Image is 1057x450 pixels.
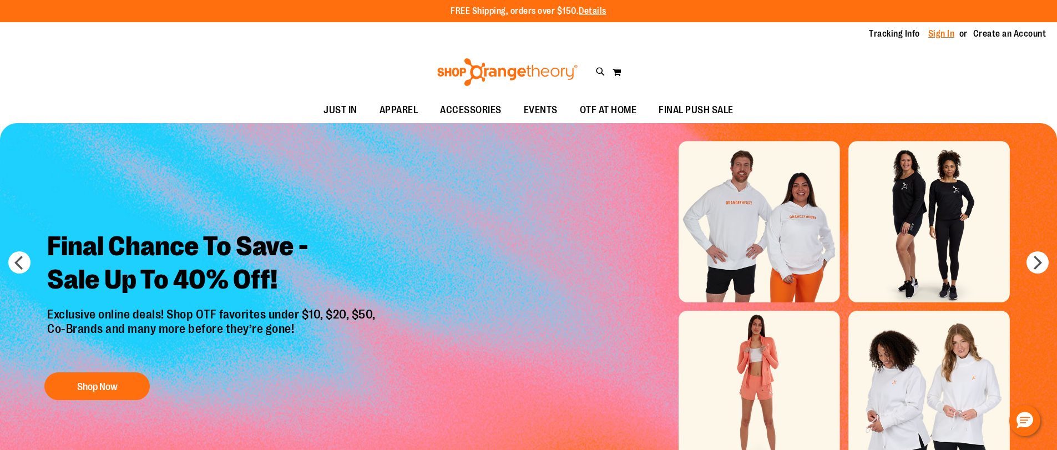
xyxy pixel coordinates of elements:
button: next [1026,251,1049,274]
span: JUST IN [323,98,357,123]
span: ACCESSORIES [440,98,502,123]
a: Sign In [928,28,955,40]
h2: Final Chance To Save - Sale Up To 40% Off! [39,221,387,307]
a: ACCESSORIES [429,98,513,123]
a: EVENTS [513,98,569,123]
a: Details [579,6,606,16]
span: FINAL PUSH SALE [659,98,734,123]
p: Exclusive online deals! Shop OTF favorites under $10, $20, $50, Co-Brands and many more before th... [39,307,387,362]
a: Final Chance To Save -Sale Up To 40% Off! Exclusive online deals! Shop OTF favorites under $10, $... [39,221,387,406]
span: OTF AT HOME [580,98,637,123]
a: APPAREL [368,98,429,123]
span: APPAREL [380,98,418,123]
a: OTF AT HOME [569,98,648,123]
button: Shop Now [44,372,150,400]
a: FINAL PUSH SALE [648,98,745,123]
p: FREE Shipping, orders over $150. [451,5,606,18]
button: Hello, have a question? Let’s chat. [1009,405,1040,436]
span: EVENTS [524,98,558,123]
img: Shop Orangetheory [436,58,579,86]
a: Tracking Info [869,28,920,40]
button: prev [8,251,31,274]
a: Create an Account [973,28,1046,40]
a: JUST IN [312,98,368,123]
